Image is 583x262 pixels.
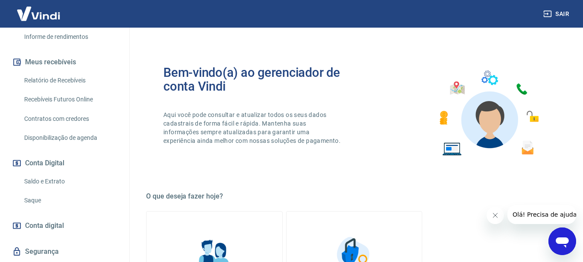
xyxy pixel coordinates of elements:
[548,227,576,255] iframe: Botão para abrir a janela de mensagens
[21,72,119,89] a: Relatório de Recebíveis
[507,205,576,224] iframe: Mensagem da empresa
[10,216,119,235] a: Conta digital
[10,0,67,27] img: Vindi
[487,207,504,224] iframe: Fechar mensagem
[432,66,545,161] img: Imagem de um avatar masculino com diversos icones exemplificando as funcionalidades do gerenciado...
[10,242,119,261] a: Segurança
[5,6,73,13] span: Olá! Precisa de ajuda?
[21,28,119,46] a: Informe de rendimentos
[21,110,119,128] a: Contratos com credores
[10,53,119,72] button: Meus recebíveis
[25,220,64,232] span: Conta digital
[542,6,573,22] button: Sair
[21,129,119,147] a: Disponibilização de agenda
[10,154,119,173] button: Conta Digital
[163,66,354,93] h2: Bem-vindo(a) ao gerenciador de conta Vindi
[163,110,342,145] p: Aqui você pode consultar e atualizar todos os seus dados cadastrais de forma fácil e rápida. Mant...
[21,91,119,108] a: Recebíveis Futuros Online
[21,192,119,209] a: Saque
[21,173,119,190] a: Saldo e Extrato
[146,192,562,201] h5: O que deseja fazer hoje?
